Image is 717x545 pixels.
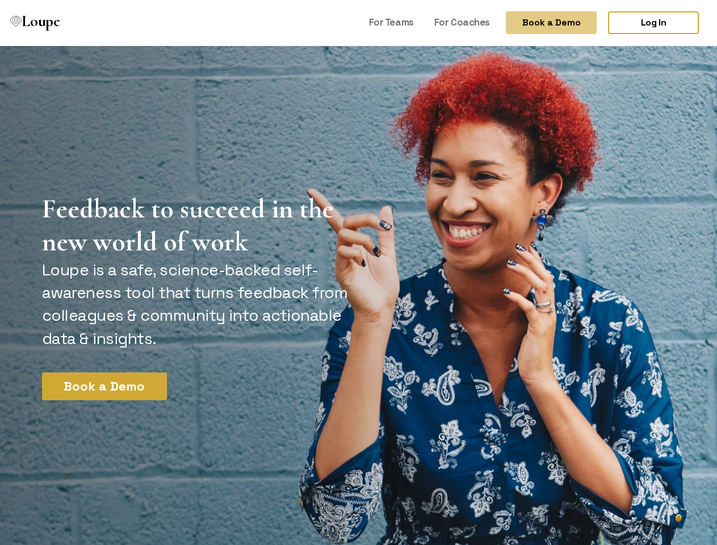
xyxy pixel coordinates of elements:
[7,11,64,35] a: Loupe
[42,258,352,350] p: Loupe is a safe, science-backed self-awareness tool that turns feedback from colleagues & communi...
[42,372,167,400] button: Book a Demo
[10,16,22,27] img: Loupe Logo
[506,11,597,34] button: Book a Demo
[42,192,352,258] h1: Feedback to succeed in the new world of work
[608,11,699,34] a: Log In
[430,11,494,33] a: For Coaches
[364,11,418,33] a: For Teams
